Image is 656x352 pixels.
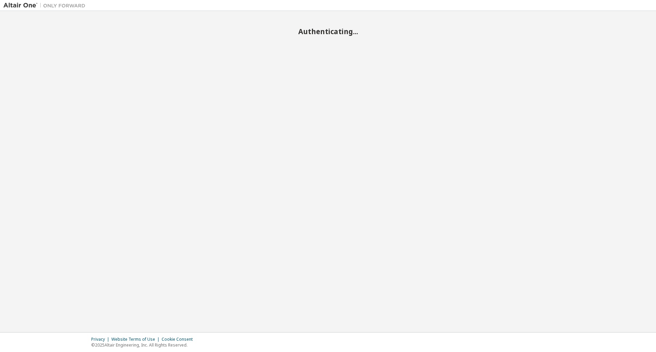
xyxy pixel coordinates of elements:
[3,27,653,36] h2: Authenticating...
[91,342,197,348] p: © 2025 Altair Engineering, Inc. All Rights Reserved.
[91,337,111,342] div: Privacy
[111,337,162,342] div: Website Terms of Use
[162,337,197,342] div: Cookie Consent
[3,2,89,9] img: Altair One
